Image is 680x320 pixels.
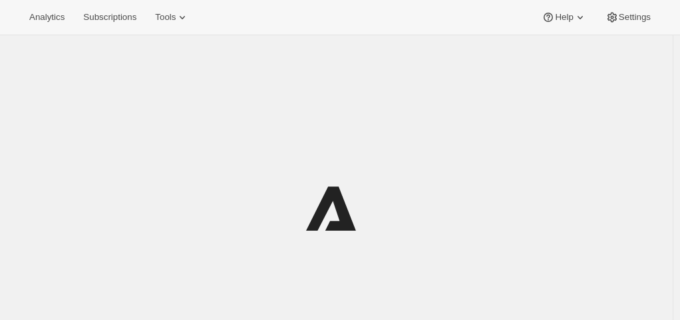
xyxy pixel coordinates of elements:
button: Analytics [21,8,73,27]
button: Tools [147,8,197,27]
span: Subscriptions [83,12,136,23]
button: Subscriptions [75,8,144,27]
span: Help [555,12,573,23]
span: Analytics [29,12,65,23]
button: Settings [597,8,659,27]
span: Tools [155,12,176,23]
span: Settings [619,12,651,23]
button: Help [534,8,594,27]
